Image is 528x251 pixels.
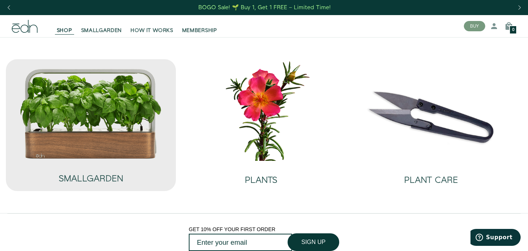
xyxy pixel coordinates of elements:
[57,27,72,34] span: SHOP
[131,27,173,34] span: HOW IT WORKS
[20,159,162,190] a: SMALLGARDEN
[126,18,177,34] a: HOW IT WORKS
[464,21,485,31] button: BUY
[77,18,126,34] a: SMALLGARDEN
[182,27,217,34] span: MEMBERSHIP
[404,176,458,185] h2: PLANT CARE
[198,2,332,13] a: BOGO Sale! 🌱 Buy 1, Get 1 FREE – Limited Time!
[245,176,277,185] h2: PLANTS
[189,234,292,251] input: Enter your email
[189,226,275,232] span: GET 10% OFF YOUR FIRST ORDER
[512,28,514,32] span: 0
[470,229,521,247] iframe: Opens a widget where you can find more information
[288,233,339,251] button: SIGN UP
[81,27,122,34] span: SMALLGARDEN
[178,18,222,34] a: MEMBERSHIP
[352,161,510,191] a: PLANT CARE
[52,18,77,34] a: SHOP
[198,4,331,11] div: BOGO Sale! 🌱 Buy 1, Get 1 FREE – Limited Time!
[59,174,123,184] h2: SMALLGARDEN
[182,161,340,191] a: PLANTS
